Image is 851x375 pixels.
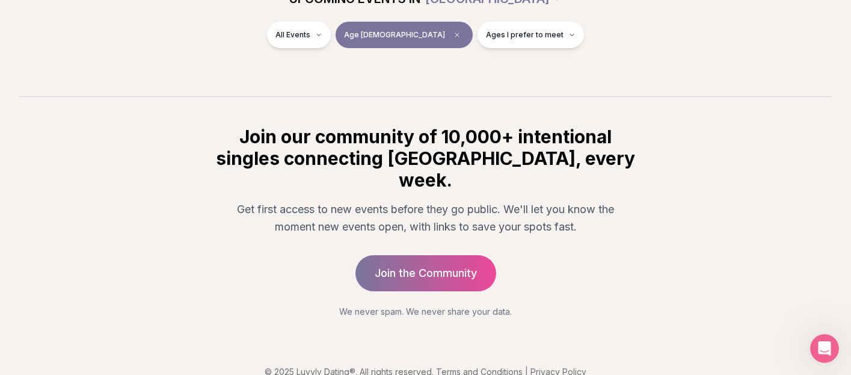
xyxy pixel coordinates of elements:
[810,334,839,363] iframe: Intercom live chat
[478,22,584,48] button: Ages I prefer to meet
[336,22,473,48] button: Age [DEMOGRAPHIC_DATA]Clear age
[344,30,445,40] span: Age [DEMOGRAPHIC_DATA]
[214,306,637,318] p: We never spam. We never share your data.
[214,126,637,191] h2: Join our community of 10,000+ intentional singles connecting [GEOGRAPHIC_DATA], every week.
[275,30,310,40] span: All Events
[355,255,496,291] a: Join the Community
[224,200,628,236] p: Get first access to new events before they go public. We'll let you know the moment new events op...
[450,28,464,42] span: Clear age
[267,22,331,48] button: All Events
[486,30,564,40] span: Ages I prefer to meet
